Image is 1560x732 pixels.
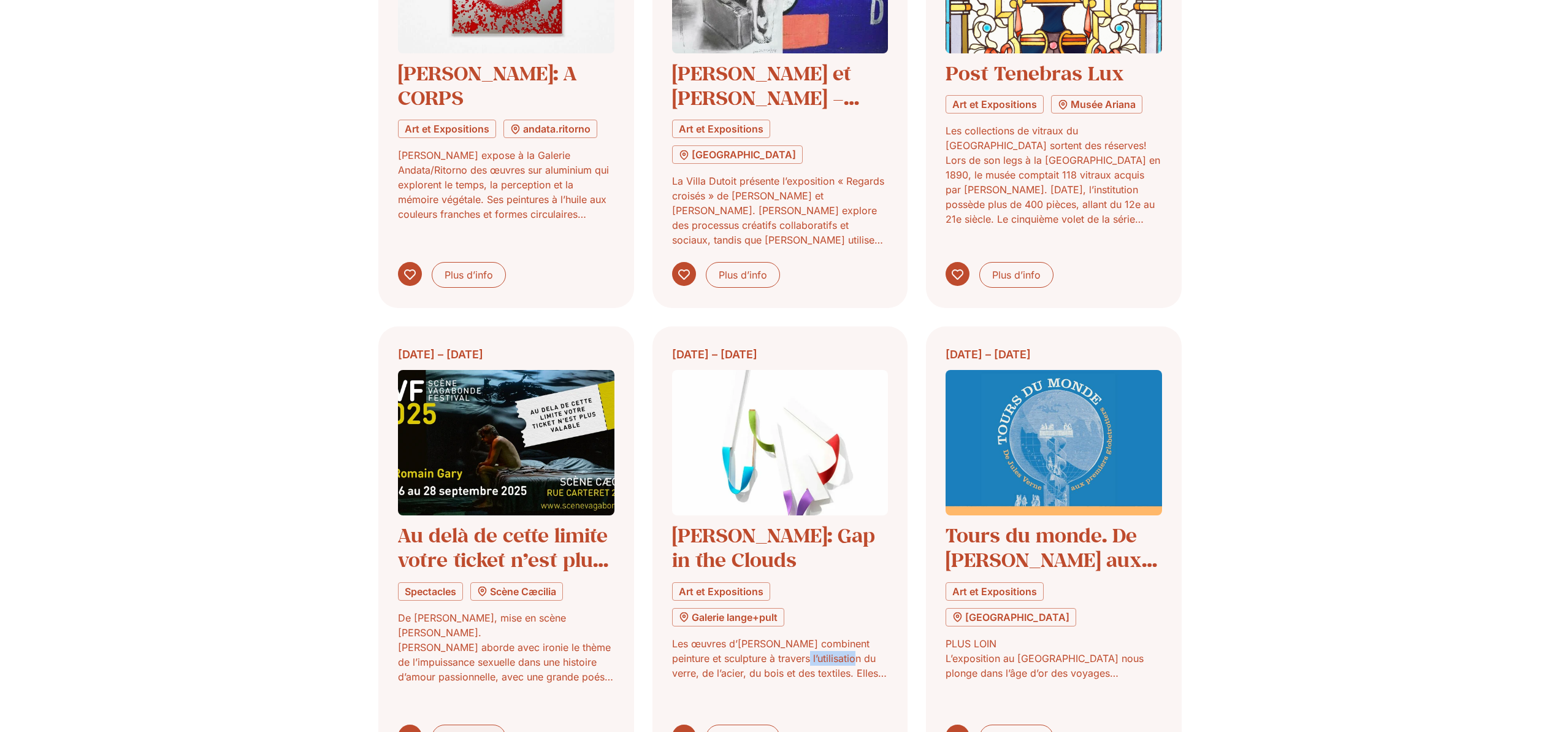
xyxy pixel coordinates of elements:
[398,640,614,684] p: [PERSON_NAME] aborde avec ironie le thème de l’impuissance sexuelle dans une histoire d’amour pas...
[398,611,614,640] p: De [PERSON_NAME], mise en scène [PERSON_NAME].
[503,120,597,138] a: andata.ritorno
[672,60,859,136] a: [PERSON_NAME] et [PERSON_NAME] – Regards croisés
[719,268,767,282] span: Plus d’info
[979,262,1053,288] a: Plus d’info
[1051,95,1142,114] a: Musée Ariana
[432,262,506,288] a: Plus d’info
[946,651,1162,680] p: L’exposition au [GEOGRAPHIC_DATA] nous plonge dans l’âge d’or des voyages d’exploration de l’élit...
[946,582,1044,601] a: Art et Expositions
[672,608,784,626] a: Galerie lange+pult
[398,522,608,598] a: Au delà de cette limite votre ticket n’est plus valable
[672,636,889,680] p: Les œuvres d’[PERSON_NAME] combinent peinture et sculpture à travers l’utilisation du verre, de l...
[672,145,803,164] a: [GEOGRAPHIC_DATA]
[946,522,1157,622] a: Tours du monde. De [PERSON_NAME] aux premiers globetrotters
[946,636,1162,651] p: PLUS LOIN
[398,148,614,222] p: [PERSON_NAME] expose à la Galerie Andata/Ritorno des œuvres sur aluminium qui explorent le temps,...
[672,522,875,572] a: [PERSON_NAME]: Gap in the Clouds
[946,95,1044,114] a: Art et Expositions
[946,60,1124,86] a: Post Tenebras Lux
[672,582,770,601] a: Art et Expositions
[946,123,1162,226] p: Les collections de vitraux du [GEOGRAPHIC_DATA] sortent des réserves! Lors de son legs à la [GEOG...
[672,120,770,138] a: Art et Expositions
[398,120,496,138] a: Art et Expositions
[946,608,1076,626] a: [GEOGRAPHIC_DATA]
[706,262,780,288] a: Plus d’info
[672,174,889,247] p: La Villa Dutoit présente l’exposition « Regards croisés » de [PERSON_NAME] et [PERSON_NAME]. [PER...
[398,60,576,110] a: [PERSON_NAME]: A CORPS
[470,582,563,601] a: Scène Cæcilia
[672,346,889,363] div: [DATE] – [DATE]
[992,268,1041,282] span: Plus d’info
[398,346,614,363] div: [DATE] – [DATE]
[398,582,463,601] a: Spectacles
[445,268,493,282] span: Plus d’info
[946,346,1162,363] div: [DATE] – [DATE]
